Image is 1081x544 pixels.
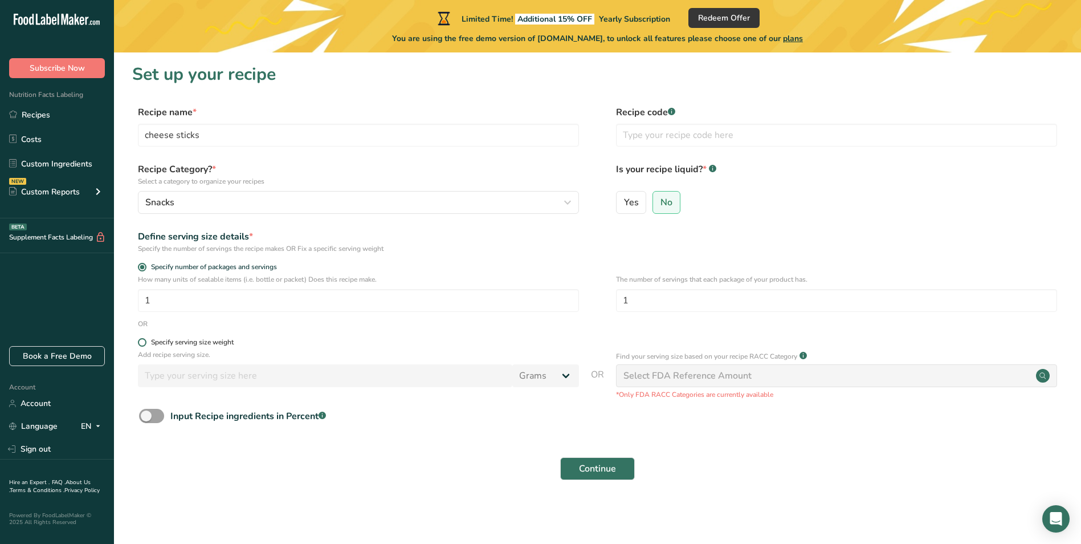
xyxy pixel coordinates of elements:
[579,462,616,476] span: Continue
[560,457,635,480] button: Continue
[783,33,803,44] span: plans
[138,105,579,119] label: Recipe name
[132,62,1063,87] h1: Set up your recipe
[81,420,105,433] div: EN
[435,11,670,25] div: Limited Time!
[138,350,579,360] p: Add recipe serving size.
[138,124,579,147] input: Type your recipe name here
[10,486,64,494] a: Terms & Conditions .
[146,263,277,271] span: Specify number of packages and servings
[138,319,148,329] div: OR
[30,62,85,74] span: Subscribe Now
[688,8,760,28] button: Redeem Offer
[9,512,105,526] div: Powered By FoodLabelMaker © 2025 All Rights Reserved
[623,369,752,383] div: Select FDA Reference Amount
[52,478,66,486] a: FAQ .
[9,178,26,185] div: NEW
[616,389,1057,400] p: *Only FDA RACC Categories are currently available
[138,230,579,243] div: Define serving size details
[145,196,174,209] span: Snacks
[9,58,105,78] button: Subscribe Now
[616,163,1057,186] label: Is your recipe liquid?
[138,176,579,186] p: Select a category to organize your recipes
[9,346,105,366] a: Book a Free Demo
[170,409,326,423] div: Input Recipe ingredients in Percent
[151,338,234,347] div: Specify serving size weight
[616,274,1057,285] p: The number of servings that each package of your product has.
[624,197,639,208] span: Yes
[515,14,594,25] span: Additional 15% OFF
[599,14,670,25] span: Yearly Subscription
[9,478,50,486] a: Hire an Expert .
[138,274,579,285] p: How many units of sealable items (i.e. bottle or packet) Does this recipe make.
[138,163,579,186] label: Recipe Category?
[9,416,58,436] a: Language
[1042,505,1070,533] div: Open Intercom Messenger
[660,197,672,208] span: No
[9,478,91,494] a: About Us .
[138,364,512,387] input: Type your serving size here
[616,124,1057,147] input: Type your recipe code here
[698,12,750,24] span: Redeem Offer
[591,368,604,400] span: OR
[9,186,80,198] div: Custom Reports
[138,191,579,214] button: Snacks
[392,33,803,44] span: You are using the free demo version of [DOMAIN_NAME], to unlock all features please choose one of...
[616,105,1057,119] label: Recipe code
[138,243,579,254] div: Specify the number of servings the recipe makes OR Fix a specific serving weight
[616,351,797,362] p: Find your serving size based on your recipe RACC Category
[64,486,100,494] a: Privacy Policy
[9,224,27,230] div: BETA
